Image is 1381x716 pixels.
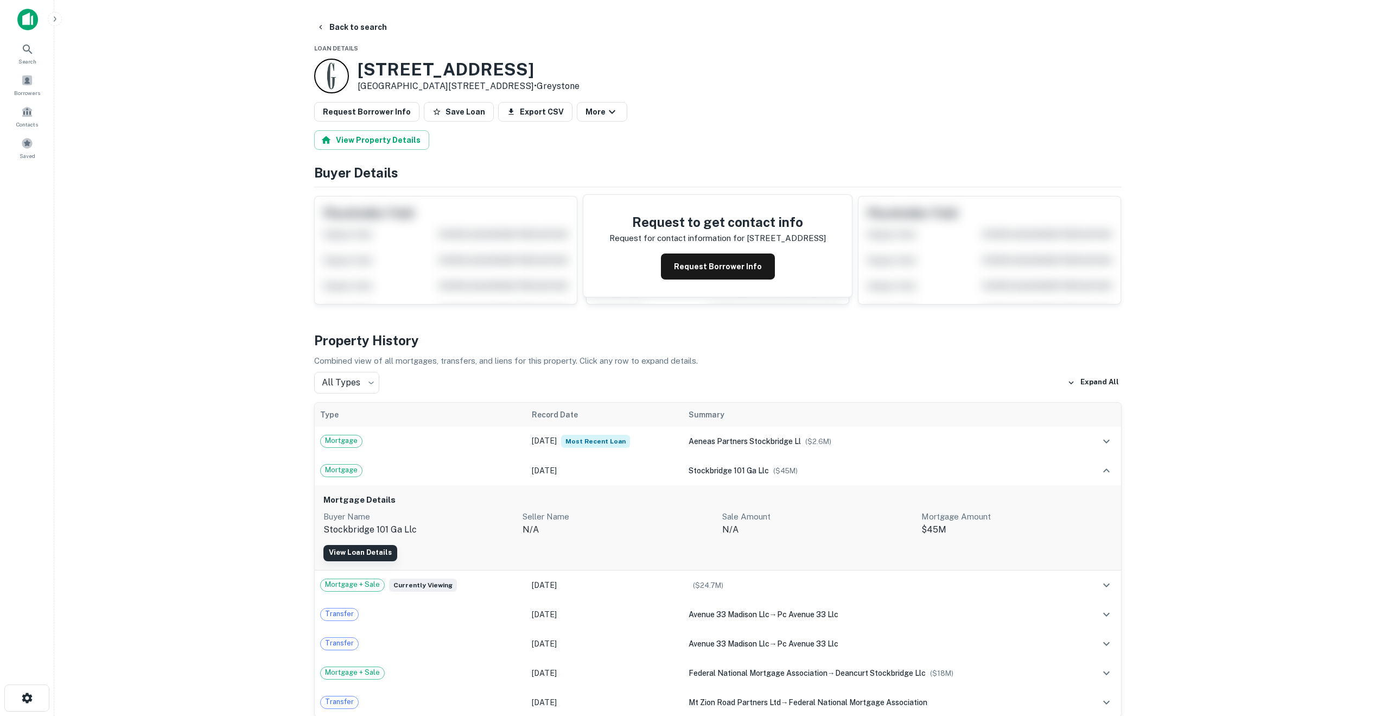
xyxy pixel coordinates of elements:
p: [GEOGRAPHIC_DATA][STREET_ADDRESS] • [358,80,580,93]
button: expand row [1097,693,1116,712]
span: ($ 18M ) [930,669,953,677]
button: expand row [1097,432,1116,451]
td: [DATE] [526,600,683,629]
span: federal national mortgage association [689,669,828,677]
span: Mortgage [321,435,362,446]
p: Seller Name [523,510,714,523]
span: Transfer [321,609,358,619]
span: ($ 45M ) [773,467,798,475]
span: ($ 24.7M ) [693,581,723,590]
button: Request Borrower Info [661,254,775,280]
span: mt zion road partners ltd [689,698,781,707]
span: stockbridge 101 ga llc [689,466,769,475]
td: [DATE] [526,629,683,658]
span: Transfer [321,696,358,707]
span: Mortgage + Sale [321,667,384,678]
th: Record Date [526,403,683,427]
td: [DATE] [526,427,683,456]
h4: Property History [314,331,1122,350]
div: → [689,609,1073,620]
span: Contacts [16,120,38,129]
button: Export CSV [498,102,572,122]
div: → [689,638,1073,650]
span: avenue 33 madison llc [689,610,769,619]
h4: Buyer Details [314,163,1122,182]
td: [DATE] [526,456,683,485]
span: Most Recent Loan [561,435,630,448]
button: Back to search [312,17,391,37]
button: expand row [1097,461,1116,480]
p: Request for contact information for [609,232,744,245]
span: Currently viewing [389,579,457,592]
p: n/a [523,523,714,536]
button: Request Borrower Info [314,102,419,122]
div: All Types [314,372,379,394]
p: Sale Amount [722,510,913,523]
span: Borrowers [14,88,40,97]
a: Greystone [537,81,580,91]
span: Mortgage + Sale [321,579,384,590]
button: expand row [1097,576,1116,594]
span: Transfer [321,638,358,649]
button: More [577,102,627,122]
a: Contacts [3,102,51,131]
span: avenue 33 madison llc [689,639,769,648]
h3: [STREET_ADDRESS] [358,59,580,80]
p: N/A [722,523,913,536]
p: Combined view of all mortgages, transfers, and liens for this property. Click any row to expand d... [314,354,1122,367]
img: capitalize-icon.png [17,9,38,30]
button: Expand All [1065,375,1122,391]
button: expand row [1097,605,1116,624]
span: pc avenue 33 llc [777,639,838,648]
span: ($ 2.6M ) [805,438,831,446]
a: Search [3,39,51,68]
td: [DATE] [526,658,683,688]
span: Saved [20,151,35,160]
span: Search [18,57,36,66]
p: Buyer Name [323,510,514,523]
td: [DATE] [526,571,683,600]
h4: Request to get contact info [609,212,826,232]
button: Save Loan [424,102,494,122]
div: → [689,696,1073,708]
button: expand row [1097,635,1116,653]
span: federal national mortgage association [788,698,927,707]
button: View Property Details [314,130,429,150]
th: Type [315,403,527,427]
p: [STREET_ADDRESS] [747,232,826,245]
a: View Loan Details [323,545,397,561]
span: deancurt stockbridge llc [835,669,926,677]
div: → [689,667,1073,679]
p: stockbridge 101 ga llc [323,523,514,536]
button: expand row [1097,664,1116,682]
h6: Mortgage Details [323,494,1112,506]
p: Mortgage Amount [921,510,1112,523]
a: Saved [3,133,51,162]
p: $45M [921,523,1112,536]
th: Summary [683,403,1079,427]
a: Borrowers [3,70,51,99]
span: Mortgage [321,465,362,476]
span: Loan Details [314,45,358,52]
iframe: Chat Widget [1327,629,1381,681]
span: pc avenue 33 llc [777,610,838,619]
span: aeneas partners stockbridge ll [689,437,801,446]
